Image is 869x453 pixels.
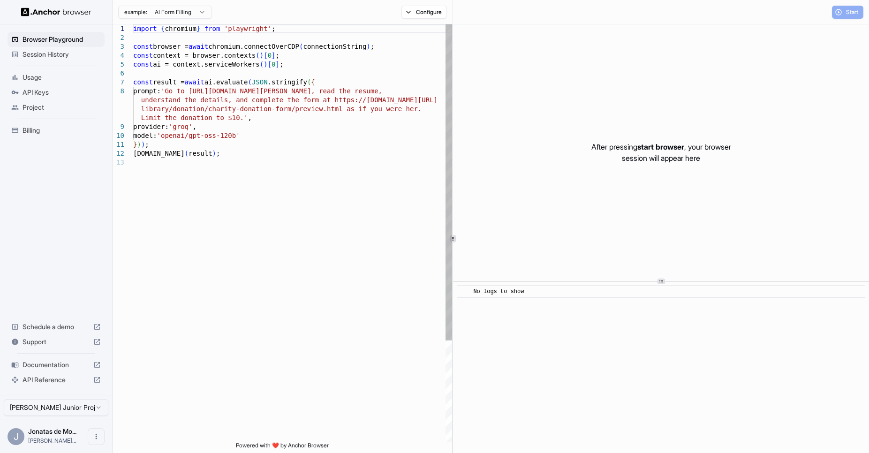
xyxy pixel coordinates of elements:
span: ) [260,52,264,59]
span: Documentation [23,360,90,370]
button: Configure [401,6,447,19]
div: 8 [113,87,124,96]
span: { [161,25,165,32]
div: 4 [113,51,124,60]
span: [ [264,52,267,59]
span: ( [260,60,264,68]
span: ) [141,141,145,148]
div: Documentation [8,357,105,372]
span: const [133,52,153,59]
span: ] [275,60,279,68]
span: ai = context.serviceWorkers [153,60,260,68]
span: No logs to show [473,288,524,295]
span: Project [23,103,101,112]
span: library/donation/charity-donation-form/preview.htm [141,105,339,113]
div: 2 [113,33,124,42]
span: chromium.connectOverCDP [208,43,299,50]
span: const [133,43,153,50]
span: ) [366,43,370,50]
div: 1 [113,24,124,33]
span: ( [248,78,251,86]
span: { [311,78,315,86]
span: , [192,123,196,130]
span: ; [216,150,220,157]
span: ttps://[DOMAIN_NAME][URL] [339,96,438,104]
span: Browser Playground [23,35,101,44]
span: understand the details, and complete the form at h [141,96,339,104]
span: ; [272,25,275,32]
span: Billing [23,126,101,135]
span: } [133,141,137,148]
div: API Keys [8,85,105,100]
button: Open menu [88,428,105,445]
span: 'groq' [169,123,193,130]
span: provider: [133,123,169,130]
span: context = browser.contexts [153,52,256,59]
span: ad the resume, [327,87,382,95]
div: Schedule a demo [8,319,105,334]
span: , [248,114,251,121]
div: Session History [8,47,105,62]
span: from [204,25,220,32]
div: 12 [113,149,124,158]
span: 0 [268,52,272,59]
div: Support [8,334,105,349]
span: browser = [153,43,189,50]
span: .stringify [268,78,307,86]
span: model: [133,132,157,139]
span: Support [23,337,90,347]
span: result [189,150,212,157]
span: jonatas@theinvestormachine.com [28,437,76,444]
span: result = [153,78,184,86]
span: prompt: [133,87,161,95]
span: ​ [461,287,466,296]
span: ( [299,43,303,50]
span: ( [307,78,311,86]
div: 9 [113,122,124,131]
span: l as if you were her. [339,105,422,113]
span: } [196,25,200,32]
div: J [8,428,24,445]
span: 'openai/gpt-oss-120b' [157,132,240,139]
span: ( [185,150,189,157]
span: 0 [272,60,275,68]
span: ; [280,60,283,68]
div: API Reference [8,372,105,387]
span: example: [124,8,147,16]
span: [ [268,60,272,68]
span: Session History [23,50,101,59]
div: Project [8,100,105,115]
div: 13 [113,158,124,167]
span: [DOMAIN_NAME] [133,150,185,157]
span: ; [276,52,280,59]
span: ai.evaluate [204,78,248,86]
img: Anchor Logo [21,8,91,16]
span: ( [256,52,259,59]
span: import [133,25,157,32]
div: 10 [113,131,124,140]
div: 11 [113,140,124,149]
span: const [133,60,153,68]
span: const [133,78,153,86]
span: await [189,43,208,50]
span: ] [272,52,275,59]
span: Limit the donation to $10.' [141,114,248,121]
span: chromium [165,25,196,32]
span: ; [145,141,149,148]
div: 3 [113,42,124,51]
span: 'playwright' [224,25,272,32]
span: Jonatas de Moraes Junior [28,427,76,435]
span: Powered with ❤️ by Anchor Browser [236,442,329,453]
div: Browser Playground [8,32,105,47]
span: API Reference [23,375,90,385]
span: 'Go to [URL][DOMAIN_NAME][PERSON_NAME], re [161,87,327,95]
div: 6 [113,69,124,78]
span: JSON [252,78,268,86]
div: 7 [113,78,124,87]
div: Billing [8,123,105,138]
span: ) [212,150,216,157]
span: ; [370,43,374,50]
span: connectionString [303,43,366,50]
span: ) [137,141,141,148]
p: After pressing , your browser session will appear here [591,141,731,164]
